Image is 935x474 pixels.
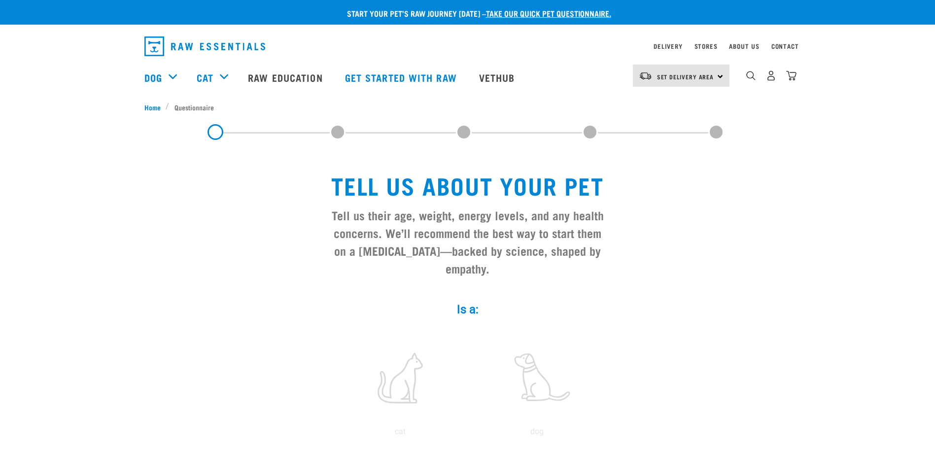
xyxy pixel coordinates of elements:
[766,70,776,81] img: user.png
[197,70,213,85] a: Cat
[694,44,718,48] a: Stores
[771,44,799,48] a: Contact
[486,11,611,15] a: take our quick pet questionnaire.
[144,70,162,85] a: Dog
[334,426,467,438] p: cat
[654,44,682,48] a: Delivery
[328,206,608,277] h3: Tell us their age, weight, energy levels, and any health concerns. We’ll recommend the best way t...
[144,36,265,56] img: Raw Essentials Logo
[238,58,335,97] a: Raw Education
[471,426,604,438] p: dog
[469,58,527,97] a: Vethub
[786,70,796,81] img: home-icon@2x.png
[746,71,756,80] img: home-icon-1@2x.png
[144,102,791,112] nav: breadcrumbs
[335,58,469,97] a: Get started with Raw
[328,171,608,198] h1: Tell us about your pet
[729,44,759,48] a: About Us
[144,102,166,112] a: Home
[137,33,799,60] nav: dropdown navigation
[144,102,161,112] span: Home
[320,301,616,318] label: Is a:
[657,75,714,78] span: Set Delivery Area
[639,71,652,80] img: van-moving.png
